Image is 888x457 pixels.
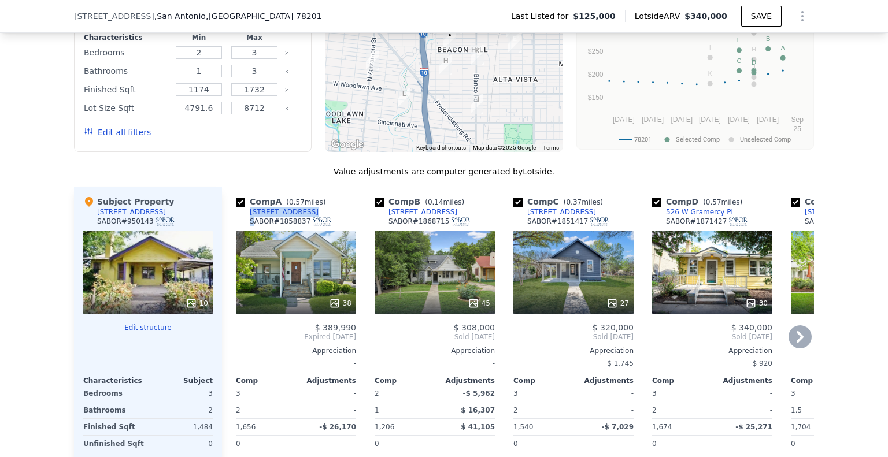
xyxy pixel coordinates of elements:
div: 1527 W French Pl [393,83,415,112]
div: Comp C [513,196,608,207]
img: Google [328,137,367,152]
div: Subject Property [83,196,174,207]
text: A [780,44,785,51]
div: Min [173,33,224,42]
span: 0 [236,440,240,448]
text: [DATE] [613,116,635,124]
span: 0 [375,440,379,448]
div: Appreciation [652,346,772,355]
text: L [752,70,756,77]
div: 526 W Summit Ave [504,28,526,57]
text: H [752,46,756,53]
span: Sold [DATE] [513,332,634,341]
span: Lotside ARV [635,10,684,22]
div: [STREET_ADDRESS] [97,207,166,217]
span: $ 16,307 [461,406,495,414]
div: SABOR # 1851417 [527,217,609,226]
div: Appreciation [513,346,634,355]
text: K [708,70,713,77]
text: $200 [588,70,604,79]
span: $ 1,745 [607,359,634,367]
div: Subject [148,376,213,385]
text: $250 [588,47,604,55]
div: Max [229,33,280,42]
div: 38 [329,298,351,309]
span: Sold [DATE] [375,332,495,341]
span: 1,540 [513,423,533,431]
div: - [715,385,772,402]
div: Comp E [791,196,885,207]
div: Adjustments [296,376,356,385]
span: ( miles) [698,198,747,206]
div: Characteristics [84,33,169,42]
text: 25 [794,125,802,133]
span: -$ 26,170 [319,423,356,431]
div: 1.5 [791,402,849,418]
button: Clear [284,51,289,55]
text: C [737,57,741,64]
div: - [576,402,634,418]
div: 0 [150,436,213,452]
span: 2 [375,389,379,397]
div: - [576,436,634,452]
div: Comp [513,376,573,385]
span: 0 [791,440,795,448]
button: Keyboard shortcuts [416,144,466,152]
span: 1,704 [791,423,811,431]
a: [STREET_ADDRESS] [236,207,319,217]
div: 1112 W Huisache Ave [435,50,457,79]
text: $150 [588,94,604,102]
div: - [437,436,495,452]
span: 3 [791,389,795,397]
span: 3 [513,389,518,397]
div: 526 W Gramercy Pl [666,207,733,217]
span: ( miles) [282,198,330,206]
div: [STREET_ADDRESS] [250,207,319,217]
button: Edit structure [83,323,213,332]
div: Characteristics [83,376,148,385]
img: SABOR Logo [156,217,175,226]
span: -$ 25,271 [735,423,772,431]
span: 0.57 [289,198,305,206]
span: $ 920 [753,359,772,367]
div: 10 [186,298,208,309]
div: Comp [791,376,851,385]
text: [DATE] [757,116,779,124]
div: - [576,385,634,402]
span: $ 308,000 [454,323,495,332]
div: SABOR # 1868715 [388,217,471,226]
div: Comp D [652,196,747,207]
span: -$ 5,962 [463,389,495,397]
a: [STREET_ADDRESS] [791,207,874,217]
div: SABOR # 950143 [97,217,175,226]
span: $ 41,105 [461,423,495,431]
span: Expired [DATE] [236,332,356,341]
div: - [298,385,356,402]
a: 526 W Gramercy Pl [652,207,733,217]
span: 0 [652,440,657,448]
span: $ 320,000 [593,323,634,332]
span: 1,656 [236,423,256,431]
a: Open this area in Google Maps (opens a new window) [328,137,367,152]
div: Bathrooms [84,63,169,79]
text: 78201 [634,136,652,143]
text: Sep [791,116,804,124]
div: - [715,402,772,418]
div: - [715,436,772,452]
text: Unselected Comp [740,136,791,143]
div: Bedrooms [84,44,169,61]
text: J [752,64,756,70]
text: [DATE] [671,116,693,124]
div: Bathrooms [83,402,146,418]
div: Comp [652,376,712,385]
button: Show Options [791,5,814,28]
div: 1106 Blanco Rd [467,40,489,69]
div: 1045 W Summit Ave [439,25,461,54]
div: Adjustments [573,376,634,385]
div: 30 [745,298,768,309]
div: [STREET_ADDRESS] [527,207,596,217]
span: 3 [652,389,657,397]
div: 45 [468,298,490,309]
div: 27 [606,298,629,309]
button: Clear [284,106,289,111]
